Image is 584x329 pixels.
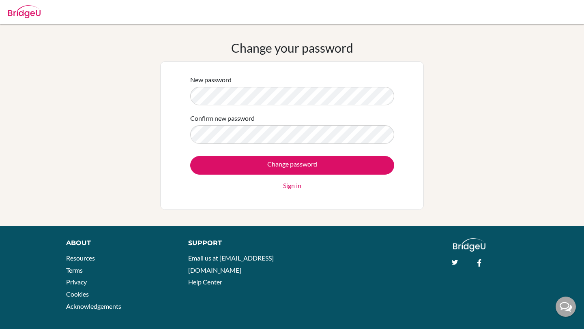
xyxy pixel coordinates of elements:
[66,302,121,310] a: Acknowledgements
[188,238,284,248] div: Support
[66,254,95,262] a: Resources
[190,156,394,175] input: Change password
[453,238,486,252] img: logo_white@2x-f4f0deed5e89b7ecb1c2cc34c3e3d731f90f0f143d5ea2071677605dd97b5244.png
[66,238,170,248] div: About
[190,113,255,123] label: Confirm new password
[66,266,83,274] a: Terms
[231,41,353,55] h1: Change your password
[66,278,87,286] a: Privacy
[190,75,232,85] label: New password
[283,181,301,190] a: Sign in
[8,5,41,18] img: Bridge-U
[188,278,222,286] a: Help Center
[188,254,274,274] a: Email us at [EMAIL_ADDRESS][DOMAIN_NAME]
[66,290,89,298] a: Cookies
